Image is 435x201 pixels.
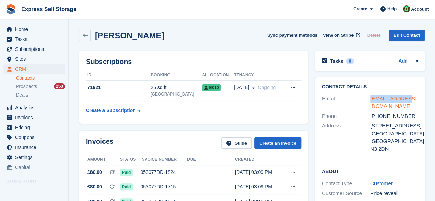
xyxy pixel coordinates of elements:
[370,130,419,138] div: [GEOGRAPHIC_DATA]
[151,70,202,81] th: Booking
[187,154,235,165] th: Due
[254,137,301,149] a: Create an Invoice
[202,84,221,91] span: E010
[86,58,301,66] h2: Subscriptions
[86,104,140,117] a: Create a Subscription
[3,44,65,54] a: menu
[364,30,383,41] button: Delete
[3,54,65,64] a: menu
[16,83,37,90] span: Prospects
[16,91,65,99] a: Deals
[3,123,65,132] a: menu
[86,137,113,149] h2: Invoices
[234,84,249,91] span: [DATE]
[322,112,370,120] div: Phone
[322,84,419,90] h2: Contact Details
[353,5,367,12] span: Create
[323,32,354,39] span: View on Stripe
[258,85,276,90] span: Ongoing
[15,143,56,152] span: Insurance
[3,24,65,34] a: menu
[234,70,284,81] th: Tenancy
[15,34,56,44] span: Tasks
[387,5,397,12] span: Help
[221,137,252,149] a: Guide
[346,58,354,64] div: 0
[86,70,151,81] th: ID
[370,145,419,153] div: N3 2DN
[15,113,56,122] span: Invoices
[19,3,79,15] a: Express Self Storage
[403,5,410,12] img: Shakiyra Davis
[15,54,56,64] span: Sites
[120,154,141,165] th: Status
[3,163,65,172] a: menu
[411,6,429,13] span: Account
[54,83,65,89] div: 253
[370,122,419,130] div: [STREET_ADDRESS]
[322,95,370,110] div: Email
[3,153,65,162] a: menu
[15,123,56,132] span: Pricing
[6,178,68,185] span: Storefront
[87,183,102,190] span: £80.00
[370,180,393,186] a: Customer
[15,133,56,142] span: Coupons
[16,75,65,81] a: Contacts
[3,64,65,74] a: menu
[322,190,370,198] div: Customer Source
[322,122,370,153] div: Address
[140,183,187,190] div: 053077DD-1715
[15,153,56,162] span: Settings
[140,154,187,165] th: Invoice number
[235,183,283,190] div: [DATE] 03:09 PM
[3,103,65,112] a: menu
[15,44,56,54] span: Subscriptions
[140,169,187,176] div: 053077DD-1824
[120,183,133,190] span: Paid
[322,180,370,188] div: Contact Type
[95,31,164,40] h2: [PERSON_NAME]
[86,84,151,91] div: 71921
[6,4,16,14] img: stora-icon-8386f47178a22dfd0bd8f6a31ec36ba5ce8667c1dd55bd0f319d3a0aa187defe.svg
[235,169,283,176] div: [DATE] 03:09 PM
[202,70,234,81] th: Allocation
[389,30,425,41] a: Edit Contact
[370,112,419,120] div: [PHONE_NUMBER]
[120,169,133,176] span: Paid
[151,91,202,97] div: [GEOGRAPHIC_DATA]
[235,154,283,165] th: Created
[15,163,56,172] span: Capital
[16,83,65,90] a: Prospects 253
[87,169,102,176] span: £80.00
[16,92,28,98] span: Deals
[398,57,407,65] a: Add
[3,34,65,44] a: menu
[3,143,65,152] a: menu
[3,133,65,142] a: menu
[370,96,416,109] a: [EMAIL_ADDRESS][DOMAIN_NAME]
[86,107,136,114] div: Create a Subscription
[370,137,419,145] div: [GEOGRAPHIC_DATA]
[320,30,362,41] a: View on Stripe
[370,190,419,198] div: Price reveal
[15,103,56,112] span: Analytics
[322,168,419,175] h2: About
[3,113,65,122] a: menu
[330,58,344,64] h2: Tasks
[15,64,56,74] span: CRM
[267,30,317,41] button: Sync payment methods
[15,24,56,34] span: Home
[151,84,202,91] div: 25 sq ft
[86,154,120,165] th: Amount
